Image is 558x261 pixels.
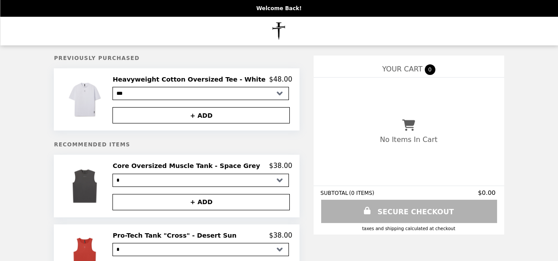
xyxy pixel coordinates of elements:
p: $38.00 [269,162,292,170]
select: Select a product variant [112,243,289,256]
p: Welcome Back! [256,5,302,11]
span: 0 [425,64,435,75]
button: + ADD [112,194,290,210]
span: YOUR CART [382,65,422,73]
span: $0.00 [478,189,497,196]
h5: Previously Purchased [54,55,299,61]
button: + ADD [112,107,290,123]
h2: Heavyweight Cotton Oversized Tee - White [112,75,269,83]
h2: Core Oversized Muscle Tank - Space Grey [112,162,263,170]
img: Core Oversized Muscle Tank - Space Grey [65,162,106,210]
div: Taxes and Shipping calculated at checkout [321,226,497,231]
span: ( 0 ITEMS ) [349,190,374,196]
select: Select a product variant [112,87,289,100]
img: Brand Logo [256,22,302,40]
p: $38.00 [269,231,292,239]
p: No Items In Cart [380,135,437,144]
h2: Pro-Tech Tank "Cross" - Desert Sun [112,231,240,239]
h5: Recommended Items [54,142,299,148]
img: Heavyweight Cotton Oversized Tee - White [65,75,106,123]
span: SUBTOTAL [321,190,349,196]
select: Select a product variant [112,174,289,187]
p: $48.00 [269,75,292,83]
